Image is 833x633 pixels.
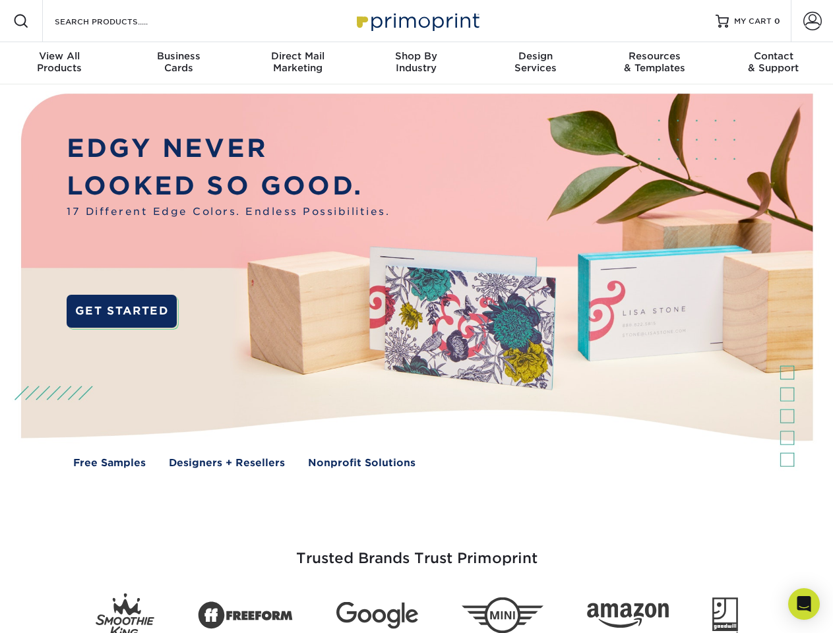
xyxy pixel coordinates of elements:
a: Direct MailMarketing [238,42,357,84]
a: Free Samples [73,456,146,471]
a: BusinessCards [119,42,237,84]
span: Direct Mail [238,50,357,62]
a: Shop ByIndustry [357,42,476,84]
div: Industry [357,50,476,74]
span: MY CART [734,16,772,27]
div: Cards [119,50,237,74]
span: Design [476,50,595,62]
a: DesignServices [476,42,595,84]
img: Primoprint [351,7,483,35]
img: Amazon [587,603,669,628]
span: Business [119,50,237,62]
span: 17 Different Edge Colors. Endless Possibilities. [67,204,390,220]
div: Services [476,50,595,74]
div: Open Intercom Messenger [788,588,820,620]
div: & Templates [595,50,714,74]
input: SEARCH PRODUCTS..... [53,13,182,29]
a: GET STARTED [67,295,177,328]
p: EDGY NEVER [67,130,390,167]
div: & Support [714,50,833,74]
a: Resources& Templates [595,42,714,84]
h3: Trusted Brands Trust Primoprint [31,518,803,583]
a: Contact& Support [714,42,833,84]
img: Google [336,602,418,629]
img: Goodwill [712,597,738,633]
span: Resources [595,50,714,62]
a: Nonprofit Solutions [308,456,416,471]
a: Designers + Resellers [169,456,285,471]
span: 0 [774,16,780,26]
p: LOOKED SO GOOD. [67,167,390,205]
span: Shop By [357,50,476,62]
div: Marketing [238,50,357,74]
span: Contact [714,50,833,62]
